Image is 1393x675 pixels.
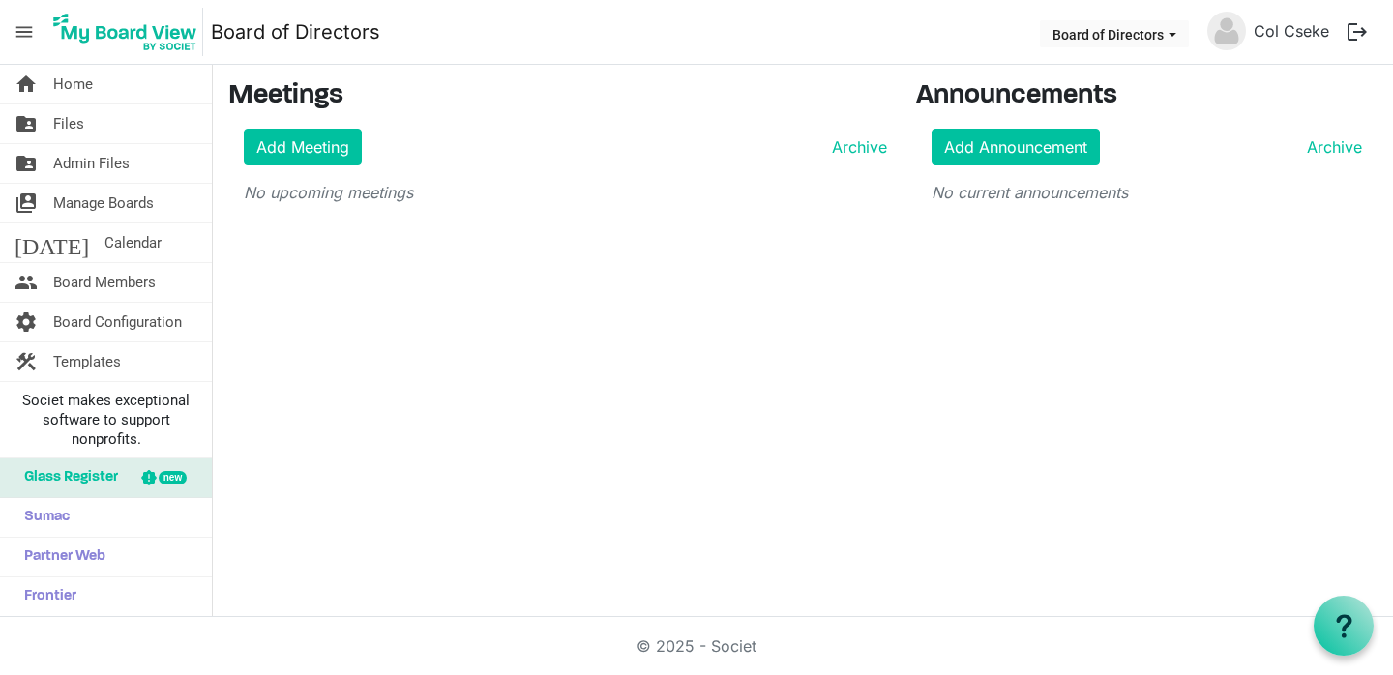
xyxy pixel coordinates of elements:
a: Archive [1299,135,1362,159]
p: No current announcements [932,181,1363,204]
span: Board Members [53,263,156,302]
span: settings [15,303,38,341]
a: © 2025 - Societ [637,636,756,656]
span: people [15,263,38,302]
a: Col Cseke [1246,12,1337,50]
span: Sumac [15,498,70,537]
span: folder_shared [15,104,38,143]
span: menu [6,14,43,50]
a: Archive [824,135,887,159]
h3: Meetings [228,80,887,113]
button: logout [1337,12,1378,52]
span: home [15,65,38,103]
a: Add Announcement [932,129,1100,165]
p: No upcoming meetings [244,181,887,204]
span: switch_account [15,184,38,222]
span: Glass Register [15,458,118,497]
span: Manage Boards [53,184,154,222]
img: My Board View Logo [47,8,203,56]
h3: Announcements [916,80,1378,113]
a: My Board View Logo [47,8,211,56]
img: no-profile-picture.svg [1207,12,1246,50]
span: [DATE] [15,223,89,262]
span: Partner Web [15,538,105,576]
div: new [159,471,187,484]
span: Board Configuration [53,303,182,341]
span: folder_shared [15,144,38,183]
span: Templates [53,342,121,381]
span: construction [15,342,38,381]
a: Board of Directors [211,13,380,51]
span: Societ makes exceptional software to support nonprofits. [9,391,203,449]
span: Frontier [15,577,76,616]
span: Admin Files [53,144,130,183]
span: Calendar [104,223,162,262]
span: Files [53,104,84,143]
button: Board of Directors dropdownbutton [1040,20,1189,47]
span: Home [53,65,93,103]
a: Add Meeting [244,129,362,165]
